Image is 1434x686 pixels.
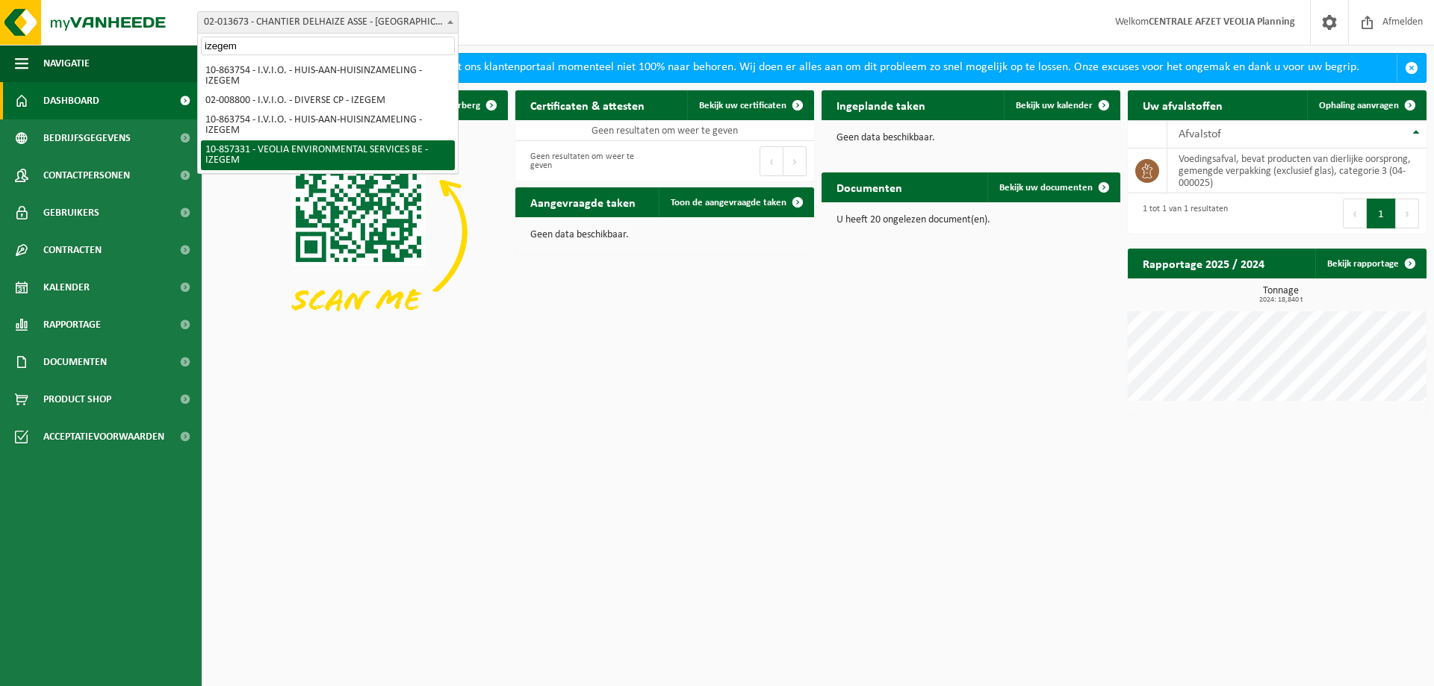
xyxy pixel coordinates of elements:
h2: Uw afvalstoffen [1128,90,1238,119]
h2: Rapportage 2025 / 2024 [1128,249,1279,278]
button: 1 [1367,199,1396,228]
a: Ophaling aanvragen [1307,90,1425,120]
span: Contactpersonen [43,157,130,194]
strong: CENTRALE AFZET VEOLIA Planning [1149,16,1295,28]
td: Geen resultaten om weer te geven [515,120,814,141]
span: Bedrijfsgegevens [43,119,131,157]
span: Contracten [43,231,102,269]
span: Product Shop [43,381,111,418]
h2: Ingeplande taken [822,90,940,119]
button: Verberg [435,90,506,120]
span: Rapportage [43,306,101,343]
p: U heeft 20 ongelezen document(en). [836,215,1105,225]
div: Geen resultaten om weer te geven [523,145,657,178]
span: Documenten [43,343,107,381]
a: Bekijk uw certificaten [687,90,813,120]
li: 10-863754 - I.V.I.O. - HUIS-AAN-HUISINZAMELING - IZEGEM [201,110,455,140]
li: 10-857331 - VEOLIA ENVIRONMENTAL SERVICES BE - IZEGEM [201,140,455,170]
div: 1 tot 1 van 1 resultaten [1135,197,1228,230]
button: Next [783,146,807,176]
p: Geen data beschikbaar. [530,230,799,240]
span: Toon de aangevraagde taken [671,198,786,208]
span: 2024: 18,840 t [1135,296,1427,304]
span: Bekijk uw kalender [1016,101,1093,110]
span: Bekijk uw certificaten [699,101,786,110]
a: Bekijk uw kalender [1004,90,1119,120]
h3: Tonnage [1135,286,1427,304]
p: Geen data beschikbaar. [836,133,1105,143]
span: Verberg [447,101,480,110]
span: Gebruikers [43,194,99,231]
a: Bekijk rapportage [1315,249,1425,278]
span: Afvalstof [1179,128,1221,140]
span: Ophaling aanvragen [1319,101,1399,110]
a: Toon de aangevraagde taken [659,187,813,217]
h2: Certificaten & attesten [515,90,659,119]
div: Beste klant, wegens technische redenen werkt ons klantenportaal momenteel niet 100% naar behoren.... [237,54,1397,82]
span: 02-013673 - CHANTIER DELHAIZE ASSE - VEOLIA - ASSE [198,12,458,33]
li: 10-863754 - I.V.I.O. - HUIS-AAN-HUISINZAMELING - IZEGEM [201,61,455,91]
a: Bekijk uw documenten [987,172,1119,202]
span: Acceptatievoorwaarden [43,418,164,455]
h2: Documenten [822,172,917,202]
button: Next [1396,199,1419,228]
button: Previous [1343,199,1367,228]
button: Previous [760,146,783,176]
span: 02-013673 - CHANTIER DELHAIZE ASSE - VEOLIA - ASSE [197,11,459,34]
span: Bekijk uw documenten [999,183,1093,193]
span: Kalender [43,269,90,306]
td: voedingsafval, bevat producten van dierlijke oorsprong, gemengde verpakking (exclusief glas), cat... [1167,149,1427,193]
li: 02-008800 - I.V.I.O. - DIVERSE CP - IZEGEM [201,91,455,110]
h2: Aangevraagde taken [515,187,651,216]
span: Navigatie [43,45,90,82]
span: Dashboard [43,82,99,119]
img: Download de VHEPlus App [209,120,508,344]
